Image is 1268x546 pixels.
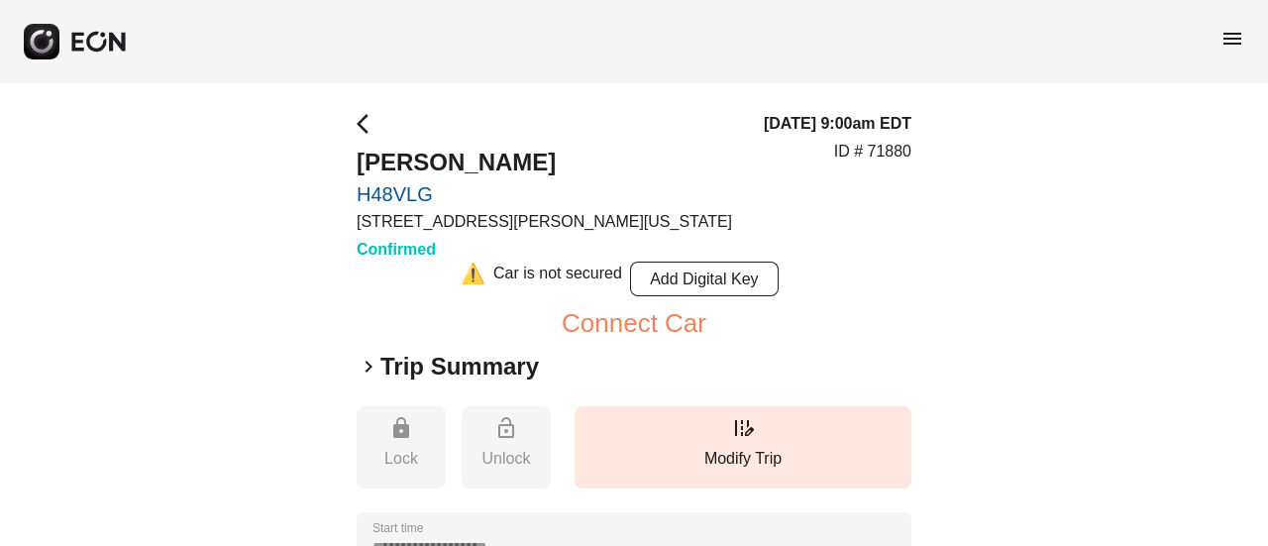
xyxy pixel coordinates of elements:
[357,210,732,234] p: [STREET_ADDRESS][PERSON_NAME][US_STATE]
[461,262,485,296] div: ⚠️
[834,140,911,164] p: ID # 71880
[357,182,732,206] a: H48VLG
[493,262,622,296] div: Car is not secured
[357,147,732,178] h2: [PERSON_NAME]
[731,416,755,440] span: edit_road
[357,112,380,136] span: arrow_back_ios
[562,311,706,335] button: Connect Car
[380,351,539,382] h2: Trip Summary
[575,406,911,489] button: Modify Trip
[630,262,779,296] button: Add Digital Key
[764,112,911,136] h3: [DATE] 9:00am EDT
[584,447,901,471] p: Modify Trip
[1220,27,1244,51] span: menu
[357,355,380,379] span: keyboard_arrow_right
[357,238,732,262] h3: Confirmed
